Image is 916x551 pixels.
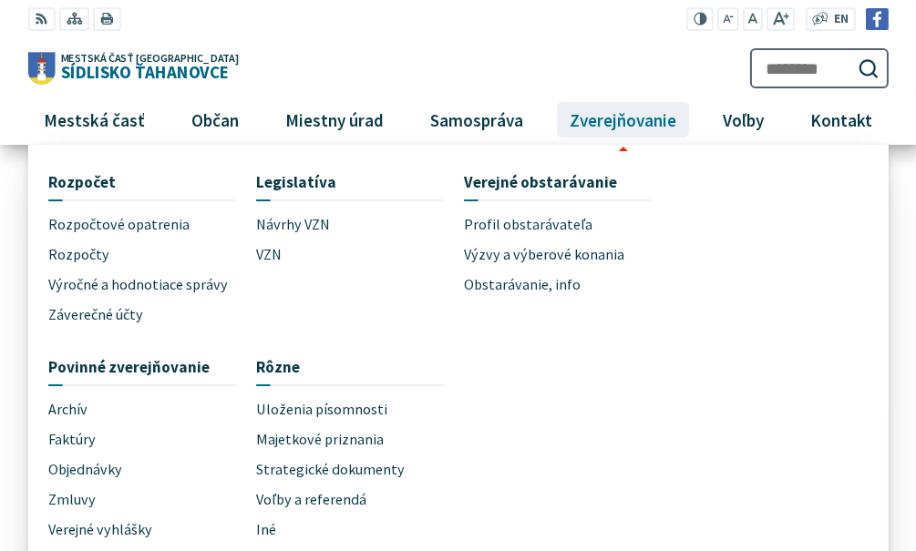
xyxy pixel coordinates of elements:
a: Rôzne [256,351,443,384]
span: Legislatíva [256,166,336,199]
a: Logo Sídlisko Ťahanovce, prejsť na domovskú stránku. [27,53,238,85]
a: Záverečné účty [48,300,256,330]
span: Profil obstarávateľa [464,209,592,240]
a: Návrhy VZN [256,209,464,240]
span: Faktúry [48,424,96,454]
a: Legislatíva [256,166,443,199]
span: Zmluvy [48,485,96,515]
a: Rozpočtové opatrenia [48,209,256,240]
span: Výzvy a výberové konania [464,240,624,270]
a: Objednávky [48,454,256,485]
a: Majetkové priznania [256,424,464,454]
button: Zmenšiť veľkosť písma [717,7,739,32]
a: VZN [256,240,464,270]
a: Občan [175,95,255,144]
span: Občan [185,95,246,144]
span: Majetkové priznania [256,424,384,454]
a: Strategické dokumenty [256,454,464,485]
a: Voľby [706,95,780,144]
span: Archív [48,394,87,424]
span: Verejné obstarávanie [464,166,617,199]
a: Obstarávanie, info [464,270,672,300]
span: Uloženia písomnosti [256,394,387,424]
span: Iné [256,515,276,545]
span: Samospráva [423,95,530,144]
span: Rozpočtové opatrenia [48,209,190,240]
span: Výročné a hodnotiace správy [48,270,228,300]
a: Archív [48,394,256,424]
a: Rozpočty [48,240,256,270]
span: Záverečné účty [48,300,143,330]
span: Rozpočty [48,240,109,270]
button: Zväčšiť veľkosť písma [767,7,795,32]
span: VZN [256,240,282,270]
span: Mestská časť [37,95,152,144]
a: Faktúry [48,424,256,454]
a: EN [829,10,853,29]
a: Zmluvy [48,485,256,515]
a: Výročné a hodnotiace správy [48,270,256,300]
a: Rozpočet [48,166,235,199]
span: Obstarávanie, info [464,270,581,300]
img: Prejsť na Facebook stránku [866,8,889,31]
span: Rozpočet [48,166,116,199]
a: Profil obstarávateľa [464,209,672,240]
span: Kontakt [803,95,879,144]
a: Zverejňovanie [553,95,693,144]
a: Výzvy a výberové konania [464,240,672,270]
a: Verejné vyhlášky [48,515,256,545]
span: Verejné vyhlášky [48,515,152,545]
a: Miestny úrad [269,95,400,144]
span: Sídlisko Ťahanovce [55,53,238,81]
a: Uloženia písomnosti [256,394,464,424]
a: Mestská časť [27,95,161,144]
span: Rôzne [256,351,300,384]
a: Povinné zverejňovanie [48,351,235,384]
img: Prejsť na domovskú stránku [27,53,55,85]
button: Nastaviť pôvodnú veľkosť písma [743,7,763,32]
span: Návrhy VZN [256,209,330,240]
a: Voľby a referendá [256,485,464,515]
span: Voľby [715,95,770,144]
span: Povinné zverejňovanie [48,351,210,384]
span: Voľby a referendá [256,485,366,515]
span: Mestská časť [GEOGRAPHIC_DATA] [60,53,238,64]
span: Objednávky [48,454,122,485]
span: Strategické dokumenty [256,454,405,485]
span: EN [834,10,849,29]
a: Kontakt [794,95,889,144]
a: Iné [256,515,464,545]
a: Samospráva [414,95,540,144]
span: Zverejňovanie [562,95,683,144]
a: Verejné obstarávanie [464,166,651,199]
span: Miestny úrad [279,95,391,144]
